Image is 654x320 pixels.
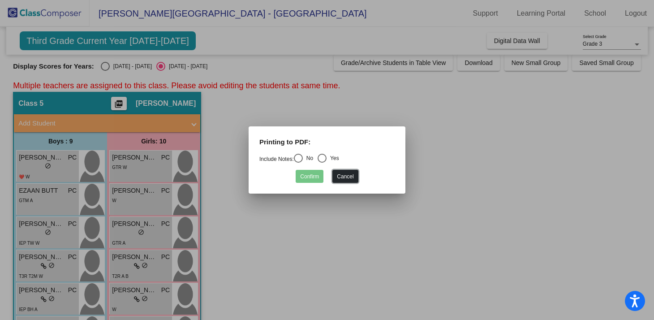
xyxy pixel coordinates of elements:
[327,154,339,162] div: Yes
[259,156,294,162] a: Include Notes:
[259,137,310,147] label: Printing to PDF:
[332,170,358,183] button: Cancel
[296,170,323,183] button: Confirm
[259,156,339,162] mat-radio-group: Select an option
[303,154,313,162] div: No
